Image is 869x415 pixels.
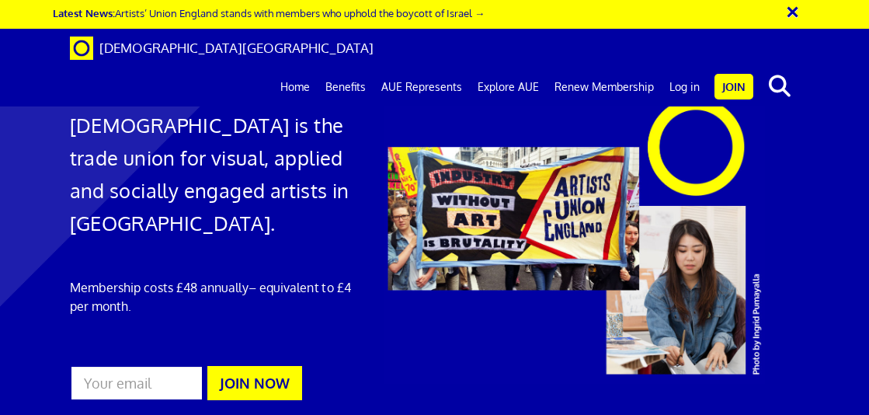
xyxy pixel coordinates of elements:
[70,278,360,316] p: Membership costs £48 annually – equivalent to £4 per month.
[58,29,385,68] a: Brand [DEMOGRAPHIC_DATA][GEOGRAPHIC_DATA]
[207,366,302,400] button: JOIN NOW
[714,74,753,99] a: Join
[756,70,804,103] button: search
[318,68,374,106] a: Benefits
[547,68,662,106] a: Renew Membership
[662,68,707,106] a: Log in
[70,109,360,239] h1: [DEMOGRAPHIC_DATA] is the trade union for visual, applied and socially engaged artists in [GEOGRA...
[273,68,318,106] a: Home
[70,365,203,401] input: Your email
[53,6,485,19] a: Latest News:Artists’ Union England stands with members who uphold the boycott of Israel →
[99,40,374,56] span: [DEMOGRAPHIC_DATA][GEOGRAPHIC_DATA]
[470,68,547,106] a: Explore AUE
[53,6,115,19] strong: Latest News:
[374,68,470,106] a: AUE Represents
